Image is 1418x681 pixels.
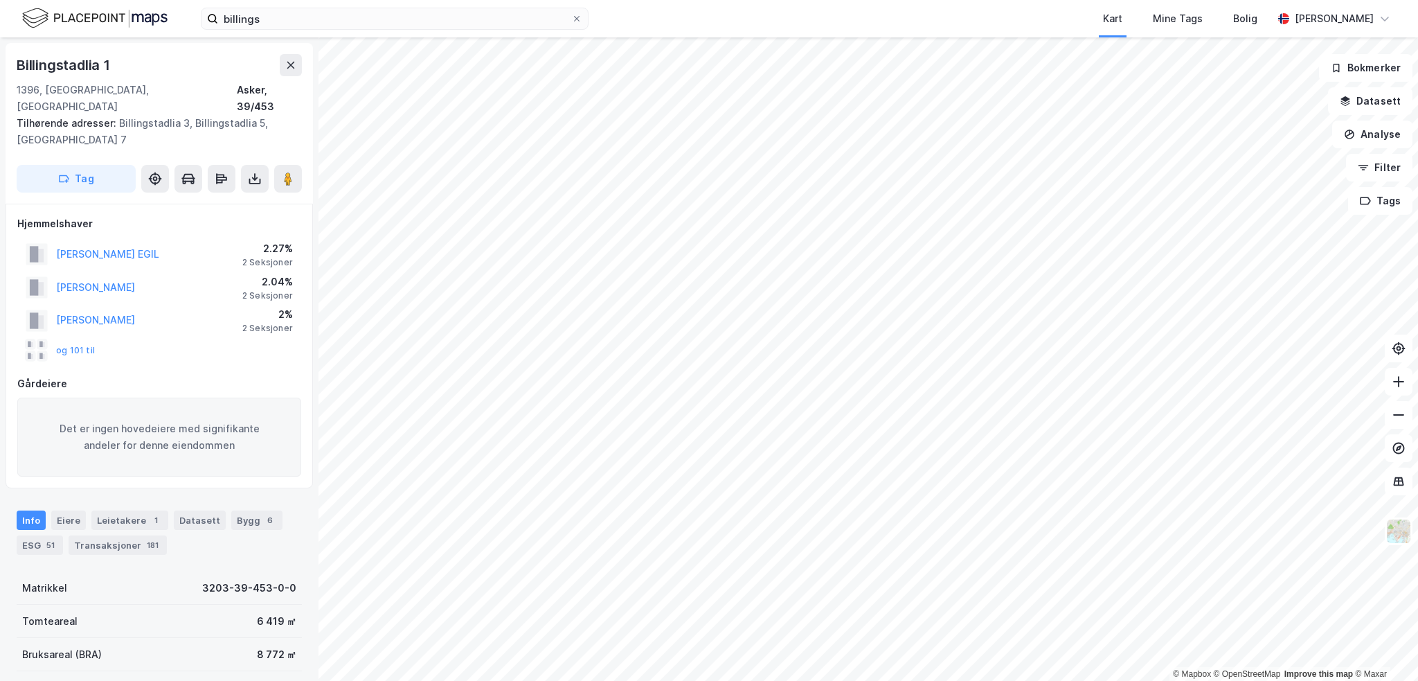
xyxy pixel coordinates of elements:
[1153,10,1203,27] div: Mine Tags
[22,646,102,663] div: Bruksareal (BRA)
[237,82,302,115] div: Asker, 39/453
[242,274,293,290] div: 2.04%
[17,511,46,530] div: Info
[44,538,57,552] div: 51
[17,536,63,555] div: ESG
[17,54,113,76] div: Billingstadlia 1
[257,613,296,630] div: 6 419 ㎡
[1349,614,1418,681] div: Kontrollprogram for chat
[1173,669,1211,679] a: Mapbox
[242,257,293,268] div: 2 Seksjoner
[1348,187,1412,215] button: Tags
[242,306,293,323] div: 2%
[17,115,291,148] div: Billingstadlia 3, Billingstadlia 5, [GEOGRAPHIC_DATA] 7
[17,375,301,392] div: Gårdeiere
[17,117,119,129] span: Tilhørende adresser:
[91,511,168,530] div: Leietakere
[17,398,301,477] div: Det er ingen hovedeiere med signifikante andeler for denne eiendommen
[17,215,301,232] div: Hjemmelshaver
[263,513,277,527] div: 6
[17,82,237,115] div: 1396, [GEOGRAPHIC_DATA], [GEOGRAPHIC_DATA]
[1385,518,1412,545] img: Z
[242,323,293,334] div: 2 Seksjoner
[174,511,226,530] div: Datasett
[51,511,86,530] div: Eiere
[1332,121,1412,148] button: Analyse
[242,240,293,257] div: 2.27%
[17,165,136,193] button: Tag
[202,580,296,596] div: 3203-39-453-0-0
[22,613,78,630] div: Tomteareal
[1328,87,1412,115] button: Datasett
[1319,54,1412,82] button: Bokmerker
[1346,154,1412,182] button: Filter
[231,511,282,530] div: Bygg
[1233,10,1257,27] div: Bolig
[1284,669,1353,679] a: Improve this map
[242,290,293,301] div: 2 Seksjoner
[1349,614,1418,681] iframe: Chat Widget
[22,6,168,30] img: logo.f888ab2527a4732fd821a326f86c7f29.svg
[149,513,163,527] div: 1
[1214,669,1281,679] a: OpenStreetMap
[1103,10,1122,27] div: Kart
[144,538,161,552] div: 181
[1295,10,1374,27] div: [PERSON_NAME]
[257,646,296,663] div: 8 772 ㎡
[22,580,67,596] div: Matrikkel
[218,8,571,29] input: Søk på adresse, matrikkel, gårdeiere, leietakere eller personer
[69,536,167,555] div: Transaksjoner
